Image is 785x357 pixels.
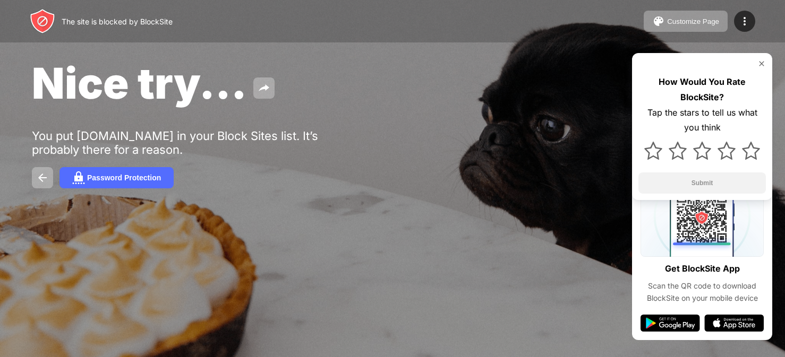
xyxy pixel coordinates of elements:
div: Scan the QR code to download BlockSite on your mobile device [641,280,764,304]
img: back.svg [36,171,49,184]
button: Password Protection [59,167,174,188]
div: Customize Page [667,18,719,25]
img: app-store.svg [704,315,764,332]
img: star.svg [669,142,687,160]
img: star.svg [718,142,736,160]
img: share.svg [258,82,270,94]
img: star.svg [693,142,711,160]
img: header-logo.svg [30,8,55,34]
div: Tap the stars to tell us what you think [638,105,766,136]
img: rate-us-close.svg [757,59,766,68]
img: password.svg [72,171,85,184]
img: menu-icon.svg [738,15,751,28]
div: The site is blocked by BlockSite [62,17,173,26]
span: Nice try... [32,57,247,109]
div: How Would You Rate BlockSite? [638,74,766,105]
img: google-play.svg [641,315,700,332]
iframe: Banner [32,223,283,345]
img: star.svg [644,142,662,160]
img: pallet.svg [652,15,665,28]
div: Password Protection [87,173,161,182]
div: You put [DOMAIN_NAME] in your Block Sites list. It’s probably there for a reason. [32,129,360,156]
div: Get BlockSite App [665,261,740,276]
img: star.svg [742,142,760,160]
button: Customize Page [644,11,728,32]
button: Submit [638,172,766,194]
